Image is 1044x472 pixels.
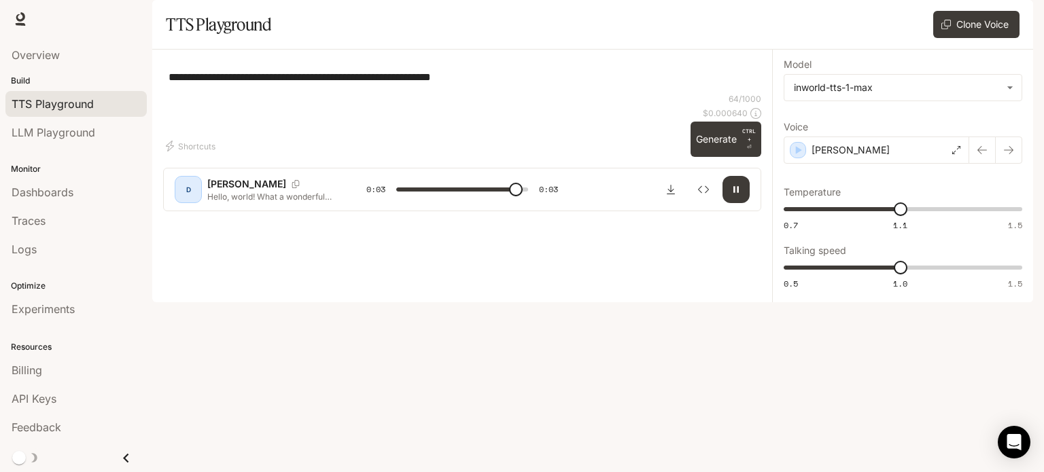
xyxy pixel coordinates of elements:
[690,176,717,203] button: Inspect
[703,107,748,119] p: $ 0.000640
[166,11,271,38] h1: TTS Playground
[893,219,907,231] span: 1.1
[366,183,385,196] span: 0:03
[207,191,334,202] p: Hello, world! What a wonderful day to be a text-to-speech model!
[729,93,761,105] p: 64 / 1000
[286,180,305,188] button: Copy Voice ID
[893,278,907,289] span: 1.0
[784,60,812,69] p: Model
[784,122,808,132] p: Voice
[657,176,684,203] button: Download audio
[784,187,841,197] p: Temperature
[812,143,890,157] p: [PERSON_NAME]
[1008,219,1022,231] span: 1.5
[1008,278,1022,289] span: 1.5
[691,122,761,157] button: GenerateCTRL +⏎
[784,219,798,231] span: 0.7
[998,426,1030,458] div: Open Intercom Messenger
[784,278,798,289] span: 0.5
[207,177,286,191] p: [PERSON_NAME]
[177,179,199,200] div: D
[784,75,1022,101] div: inworld-tts-1-max
[933,11,1020,38] button: Clone Voice
[784,246,846,255] p: Talking speed
[539,183,558,196] span: 0:03
[163,135,221,157] button: Shortcuts
[742,127,756,151] p: ⏎
[742,127,756,143] p: CTRL +
[794,81,1000,94] div: inworld-tts-1-max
